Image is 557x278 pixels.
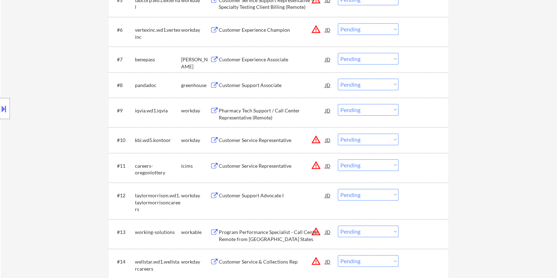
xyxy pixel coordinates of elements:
div: pandadoc [135,82,181,89]
button: warning_amber [311,135,321,144]
div: #6 [117,26,129,33]
div: Customer Service Representative [218,137,325,144]
div: #14 [117,258,129,265]
div: careers-oregonlottery [135,162,181,176]
button: warning_amber [311,24,321,34]
div: #12 [117,192,129,199]
div: workday [181,258,210,265]
div: JD [324,79,331,91]
div: Customer Support Advocate I [218,192,325,199]
div: benepass [135,56,181,63]
div: icims [181,162,210,169]
div: working-solutions [135,229,181,236]
div: iqvia.wd1.iqvia [135,107,181,114]
div: Program Performance Specialist - Call Center, Remote from [GEOGRAPHIC_DATA] States [218,229,325,242]
button: warning_amber [311,160,321,170]
div: wellstar.wd1.wellstarcareers [135,258,181,272]
div: greenhouse [181,82,210,89]
div: JD [324,134,331,146]
div: JD [324,159,331,172]
div: JD [324,226,331,238]
div: workday [181,26,210,33]
div: Customer Experience Associate [218,56,325,63]
button: warning_amber [311,227,321,236]
div: kbi.wd5.kontoor [135,137,181,144]
div: taylormorrison.wd1.taylormorrisoncareers [135,192,181,213]
div: workday [181,137,210,144]
div: [PERSON_NAME] [181,56,210,70]
div: Customer Support Associate [218,82,325,89]
div: workable [181,229,210,236]
div: JD [324,104,331,117]
div: Customer Service Representative [218,162,325,169]
div: vertexinc.wd1.vertexinc [135,26,181,40]
button: warning_amber [311,256,321,266]
div: Pharmacy Tech Support / Call Center Representative (Remote) [218,107,325,121]
div: #13 [117,229,129,236]
div: JD [324,189,331,202]
div: workday [181,192,210,199]
div: workday [181,107,210,114]
div: JD [324,23,331,36]
div: JD [324,53,331,66]
div: Customer Experience Champion [218,26,325,33]
div: Customer Service & Collections Rep [218,258,325,265]
div: JD [324,255,331,268]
